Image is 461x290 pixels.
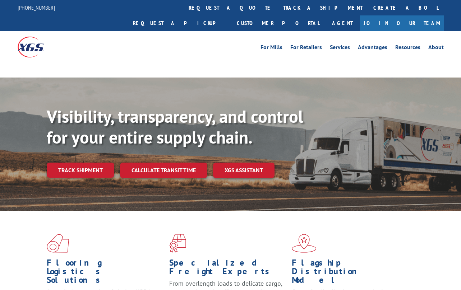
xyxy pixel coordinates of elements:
[47,105,303,148] b: Visibility, transparency, and control for your entire supply chain.
[360,15,444,31] a: Join Our Team
[358,45,387,52] a: Advantages
[292,234,317,253] img: xgs-icon-flagship-distribution-model-red
[120,163,207,178] a: Calculate transit time
[47,163,114,178] a: Track shipment
[47,258,164,288] h1: Flooring Logistics Solutions
[330,45,350,52] a: Services
[395,45,420,52] a: Resources
[428,45,444,52] a: About
[128,15,231,31] a: Request a pickup
[261,45,282,52] a: For Mills
[213,163,275,178] a: XGS ASSISTANT
[47,234,69,253] img: xgs-icon-total-supply-chain-intelligence-red
[18,4,55,11] a: [PHONE_NUMBER]
[169,258,286,279] h1: Specialized Freight Experts
[290,45,322,52] a: For Retailers
[292,258,409,288] h1: Flagship Distribution Model
[231,15,325,31] a: Customer Portal
[325,15,360,31] a: Agent
[169,234,186,253] img: xgs-icon-focused-on-flooring-red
